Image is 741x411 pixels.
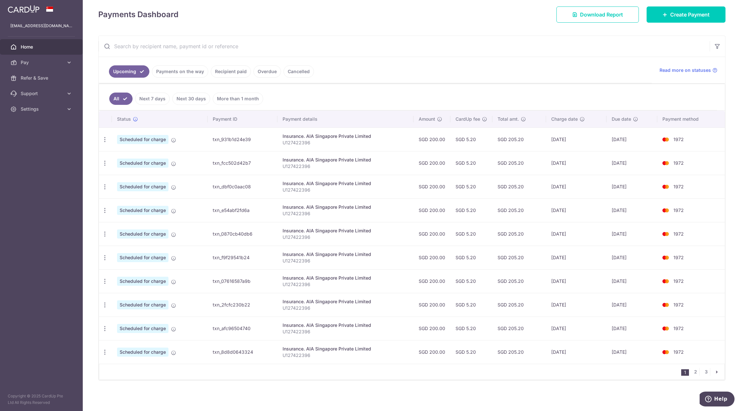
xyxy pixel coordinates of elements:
[673,278,684,284] span: 1972
[172,93,210,105] a: Next 30 days
[546,151,607,175] td: [DATE]
[208,222,277,246] td: txn_0870cb40db6
[659,301,672,309] img: Bank Card
[492,128,546,151] td: SGD 205.20
[647,6,725,23] a: Create Payment
[673,231,684,237] span: 1972
[450,246,492,269] td: SGD 5.20
[607,340,657,364] td: [DATE]
[211,65,251,78] a: Recipient paid
[253,65,281,78] a: Overdue
[659,183,672,191] img: Bank Card
[607,128,657,151] td: [DATE]
[681,364,725,380] nav: pager
[450,269,492,293] td: SGD 5.20
[551,116,578,122] span: Charge date
[546,175,607,198] td: [DATE]
[208,317,277,340] td: txn_afc96504740
[283,204,408,210] div: Insurance. AIA Singapore Private Limited
[607,317,657,340] td: [DATE]
[607,293,657,317] td: [DATE]
[117,135,168,144] span: Scheduled for charge
[283,234,408,240] p: U127422396
[208,269,277,293] td: txn_07616587a9b
[283,251,408,258] div: Insurance. AIA Singapore Private Limited
[284,65,314,78] a: Cancelled
[283,258,408,264] p: U127422396
[659,277,672,285] img: Bank Card
[152,65,208,78] a: Payments on the way
[456,116,480,122] span: CardUp fee
[450,293,492,317] td: SGD 5.20
[492,175,546,198] td: SGD 205.20
[419,116,435,122] span: Amount
[109,93,133,105] a: All
[702,368,710,376] a: 3
[450,198,492,222] td: SGD 5.20
[673,255,684,260] span: 1972
[413,175,450,198] td: SGD 200.00
[673,137,684,142] span: 1972
[450,151,492,175] td: SGD 5.20
[546,340,607,364] td: [DATE]
[681,369,689,376] li: 1
[659,254,672,261] img: Bank Card
[700,392,735,408] iframe: Opens a widget where you can find more information
[99,36,710,57] input: Search by recipient name, payment id or reference
[21,59,63,66] span: Pay
[283,322,408,328] div: Insurance. AIA Singapore Private Limited
[21,75,63,81] span: Refer & Save
[607,222,657,246] td: [DATE]
[117,300,168,309] span: Scheduled for charge
[413,293,450,317] td: SGD 200.00
[546,317,607,340] td: [DATE]
[413,317,450,340] td: SGD 200.00
[673,349,684,355] span: 1972
[607,269,657,293] td: [DATE]
[492,222,546,246] td: SGD 205.20
[492,340,546,364] td: SGD 205.20
[21,44,63,50] span: Home
[492,269,546,293] td: SGD 205.20
[450,128,492,151] td: SGD 5.20
[413,128,450,151] td: SGD 200.00
[21,106,63,112] span: Settings
[546,198,607,222] td: [DATE]
[117,116,131,122] span: Status
[283,157,408,163] div: Insurance. AIA Singapore Private Limited
[283,328,408,335] p: U127422396
[660,67,711,73] span: Read more on statuses
[208,175,277,198] td: txn_dbf0c0aac08
[492,293,546,317] td: SGD 205.20
[283,346,408,352] div: Insurance. AIA Singapore Private Limited
[208,128,277,151] td: txn_931b1d24e39
[277,111,413,128] th: Payment details
[659,206,672,214] img: Bank Card
[546,222,607,246] td: [DATE]
[98,9,178,20] h4: Payments Dashboard
[692,368,699,376] a: 2
[283,281,408,288] p: U127422396
[8,5,39,13] img: CardUp
[117,277,168,286] span: Scheduled for charge
[546,269,607,293] td: [DATE]
[670,11,710,18] span: Create Payment
[283,210,408,217] p: U127422396
[413,222,450,246] td: SGD 200.00
[546,246,607,269] td: [DATE]
[556,6,639,23] a: Download Report
[283,133,408,139] div: Insurance. AIA Singapore Private Limited
[659,159,672,167] img: Bank Card
[213,93,263,105] a: More than 1 month
[117,182,168,191] span: Scheduled for charge
[208,293,277,317] td: txn_2fcfc230b22
[283,228,408,234] div: Insurance. AIA Singapore Private Limited
[659,136,672,143] img: Bank Card
[208,151,277,175] td: txn_fcc502d42b7
[283,352,408,359] p: U127422396
[673,326,684,331] span: 1972
[413,340,450,364] td: SGD 200.00
[283,187,408,193] p: U127422396
[492,151,546,175] td: SGD 205.20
